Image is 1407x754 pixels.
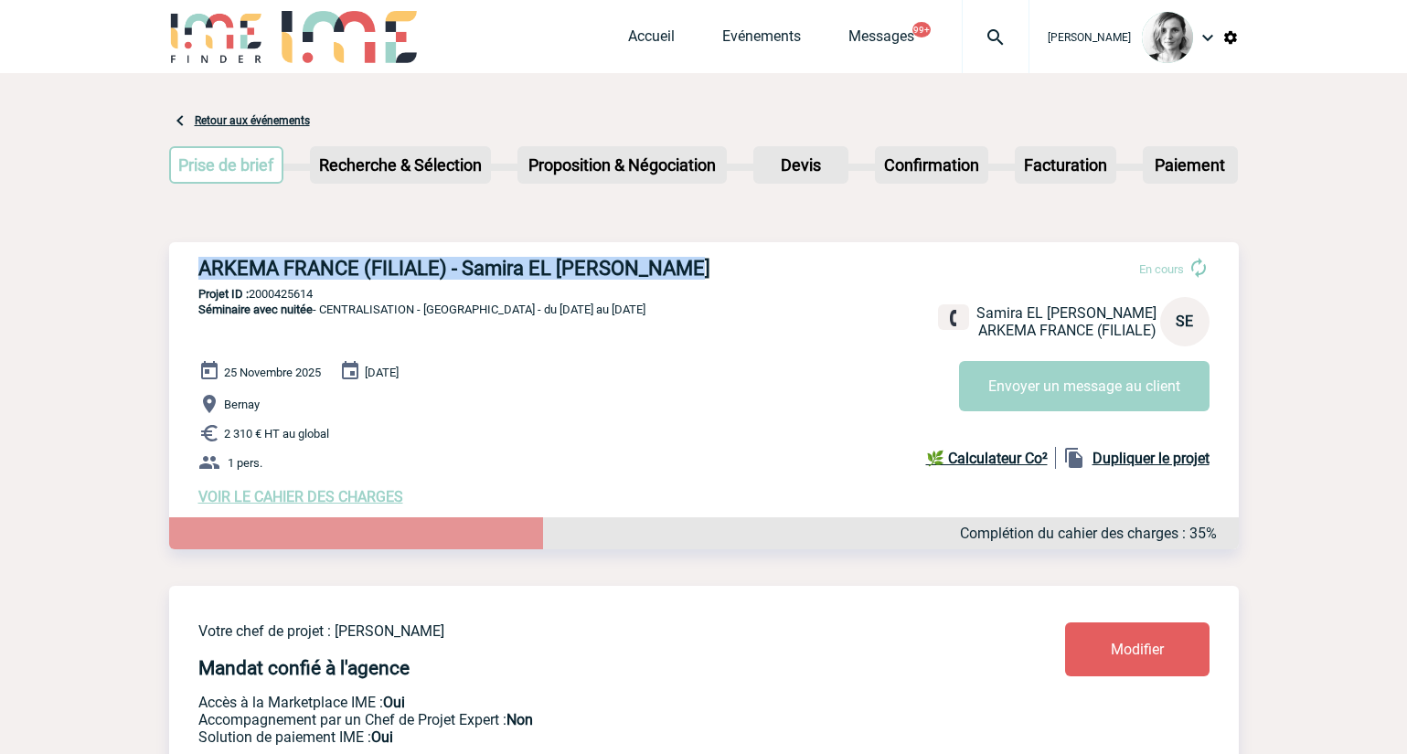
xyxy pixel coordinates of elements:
span: - CENTRALISATION - [GEOGRAPHIC_DATA] - du [DATE] au [DATE] [198,303,645,316]
button: Envoyer un message au client [959,361,1210,411]
p: Proposition & Négociation [519,148,725,182]
span: 2 310 € HT au global [224,427,329,441]
h4: Mandat confié à l'agence [198,657,410,679]
a: VOIR LE CAHIER DES CHARGES [198,488,403,505]
img: fixe.png [945,310,962,326]
p: Votre chef de projet : [PERSON_NAME] [198,622,957,640]
button: 99+ [912,22,931,37]
p: Recherche & Sélection [312,148,489,182]
span: Bernay [224,398,260,411]
img: file_copy-black-24dp.png [1063,447,1085,469]
p: Prestation payante [198,711,957,728]
span: ARKEMA FRANCE (FILIALE) [978,322,1157,339]
a: Evénements [722,27,801,53]
h3: ARKEMA FRANCE (FILIALE) - Samira EL [PERSON_NAME] [198,257,747,280]
p: Confirmation [877,148,986,182]
a: Messages [848,27,914,53]
b: 🌿 Calculateur Co² [926,450,1048,467]
span: Samira EL [PERSON_NAME] [976,304,1157,322]
p: Facturation [1017,148,1114,182]
p: Accès à la Marketplace IME : [198,694,957,711]
img: IME-Finder [169,11,264,63]
b: Dupliquer le projet [1093,450,1210,467]
b: Oui [383,694,405,711]
span: [DATE] [365,366,399,379]
p: Paiement [1145,148,1236,182]
p: 2000425614 [169,287,1239,301]
p: Devis [755,148,847,182]
span: En cours [1139,262,1184,276]
span: 1 pers. [228,456,262,470]
a: Retour aux événements [195,114,310,127]
span: Séminaire avec nuitée [198,303,313,316]
img: 103019-1.png [1142,12,1193,63]
span: SE [1176,313,1193,330]
span: 25 Novembre 2025 [224,366,321,379]
a: Accueil [628,27,675,53]
p: Prise de brief [171,148,282,182]
span: [PERSON_NAME] [1048,31,1131,44]
b: Oui [371,728,393,746]
a: 🌿 Calculateur Co² [926,447,1056,469]
b: Projet ID : [198,287,249,301]
span: Modifier [1111,641,1164,658]
p: Conformité aux process achat client, Prise en charge de la facturation, Mutualisation de plusieur... [198,728,957,746]
b: Non [506,711,533,728]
